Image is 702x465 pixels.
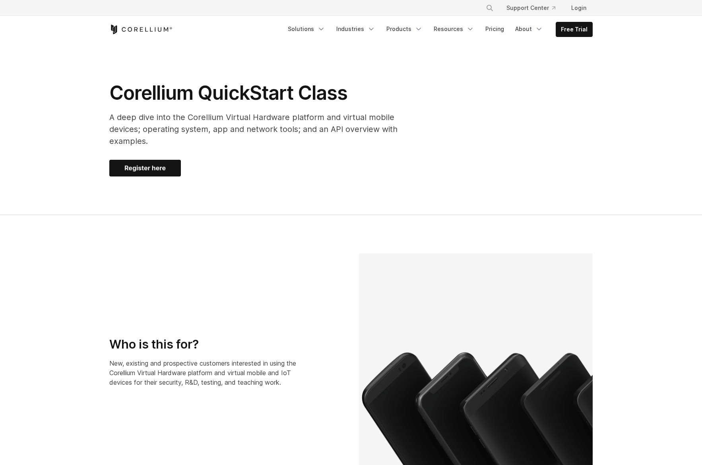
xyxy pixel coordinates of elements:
div: Navigation Menu [476,1,593,15]
span: New, existing and prospective customers interested in using the Corellium Virtual Hardware platfo... [109,359,296,386]
a: Login [565,1,593,15]
a: Solutions [283,22,330,36]
a: Industries [332,22,380,36]
p: A deep dive into the Corellium Virtual Hardware platform and virtual mobile devices; operating sy... [109,111,427,147]
a: Support Center [500,1,562,15]
img: Register here [109,160,181,176]
a: Products [382,22,427,36]
h3: Who is this for? [109,337,313,352]
a: About [510,22,548,36]
a: Pricing [481,22,509,36]
button: Search [483,1,497,15]
div: Navigation Menu [283,22,593,37]
a: Corellium Home [109,25,173,34]
a: Resources [429,22,479,36]
h1: Corellium QuickStart Class [109,81,427,105]
a: Free Trial [556,22,592,37]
